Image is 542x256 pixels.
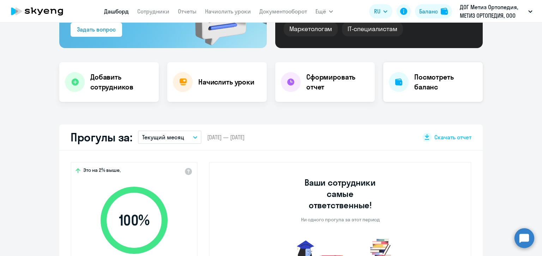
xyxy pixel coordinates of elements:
[83,167,121,175] span: Это на 2% выше,
[90,72,153,92] h4: Добавить сотрудников
[415,4,452,18] button: Балансbalance
[77,25,116,34] div: Задать вопрос
[207,133,245,141] span: [DATE] — [DATE]
[295,177,386,211] h3: Ваши сотрудники самые ответственные!
[306,72,369,92] h4: Сформировать отчет
[137,8,169,15] a: Сотрудники
[315,7,326,16] span: Ещё
[374,7,380,16] span: RU
[369,4,392,18] button: RU
[342,22,403,36] div: IT-специалистам
[284,22,338,36] div: Маркетологам
[301,216,380,223] p: Ни одного прогула за этот период
[456,3,536,20] button: ДОГ Метиз Ортопедия, МЕТИЗ ОРТОПЕДИЯ, ООО
[460,3,525,20] p: ДОГ Метиз Ортопедия, МЕТИЗ ОРТОПЕДИЯ, ООО
[205,8,251,15] a: Начислить уроки
[71,23,122,37] button: Задать вопрос
[94,212,175,229] span: 100 %
[104,8,129,15] a: Дашборд
[259,8,307,15] a: Документооборот
[414,72,477,92] h4: Посмотреть баланс
[71,130,132,144] h2: Прогулы за:
[178,8,197,15] a: Отчеты
[315,4,333,18] button: Ещё
[142,133,184,141] p: Текущий месяц
[434,133,471,141] span: Скачать отчет
[138,130,201,144] button: Текущий месяц
[441,8,448,15] img: balance
[419,7,438,16] div: Баланс
[198,77,254,87] h4: Начислить уроки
